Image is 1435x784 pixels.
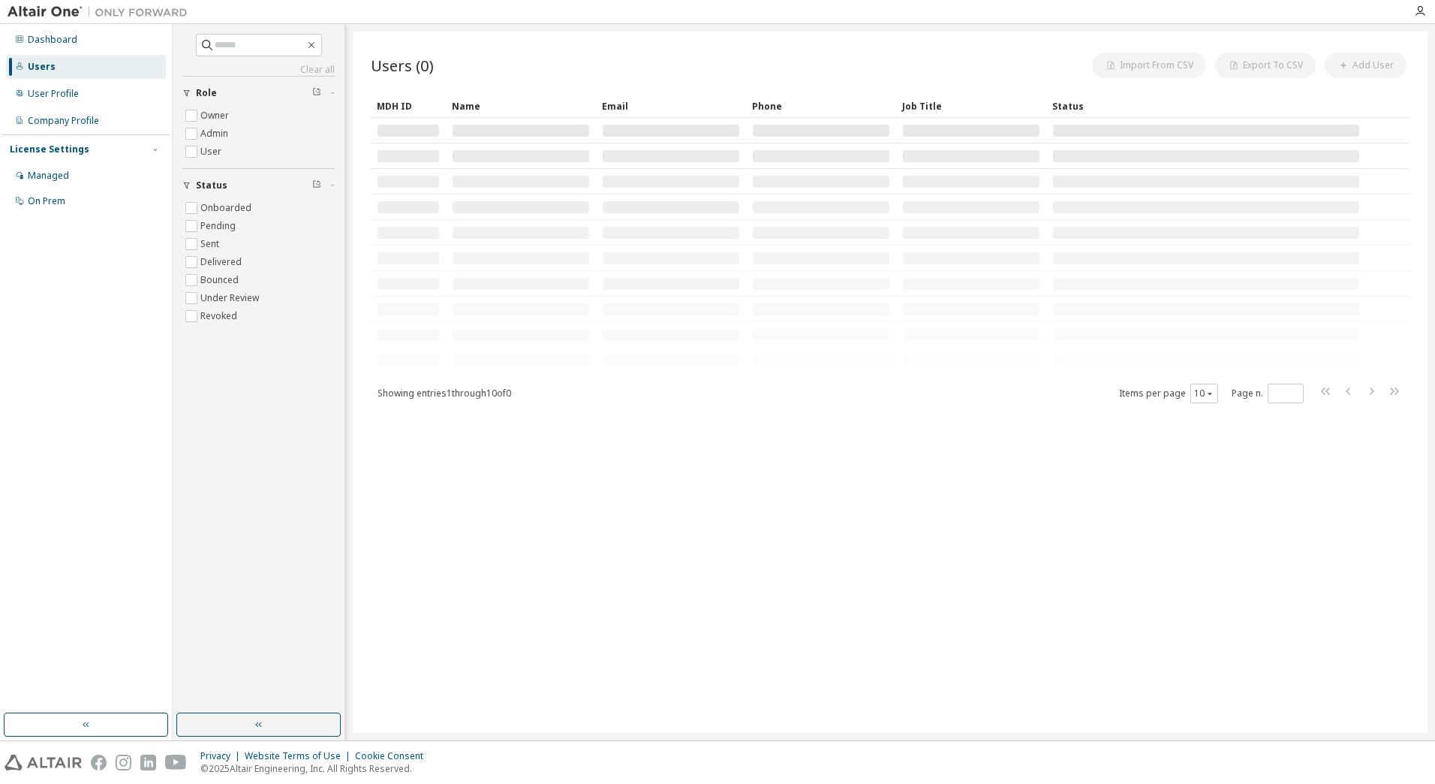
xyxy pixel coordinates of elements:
label: Bounced [200,271,242,289]
label: Revoked [200,307,240,325]
div: Company Profile [28,115,99,127]
div: MDH ID [377,94,440,118]
label: Owner [200,107,232,125]
label: Pending [200,217,239,235]
span: Items per page [1119,384,1218,403]
div: Privacy [200,750,245,762]
button: 10 [1194,387,1214,400]
div: Users [28,61,56,73]
div: Phone [752,94,890,118]
div: User Profile [28,88,79,100]
span: Page n. [1232,384,1304,403]
div: Dashboard [28,34,77,46]
button: Role [182,77,335,110]
span: Status [196,179,227,191]
span: Showing entries 1 through 10 of 0 [378,387,511,400]
div: Name [452,94,590,118]
span: Clear filter [312,87,321,99]
img: Altair One [8,5,195,20]
div: On Prem [28,195,65,207]
img: youtube.svg [165,755,187,770]
img: linkedin.svg [140,755,156,770]
span: Users (0) [371,55,434,76]
img: facebook.svg [91,755,107,770]
button: Export To CSV [1215,53,1316,78]
label: User [200,143,224,161]
img: instagram.svg [116,755,131,770]
span: Role [196,87,217,99]
label: Admin [200,125,231,143]
label: Delivered [200,253,245,271]
div: Status [1052,94,1360,118]
div: Managed [28,170,69,182]
p: © 2025 Altair Engineering, Inc. All Rights Reserved. [200,762,432,775]
button: Import From CSV [1092,53,1206,78]
label: Under Review [200,289,262,307]
a: Clear all [182,64,335,76]
div: License Settings [10,143,89,155]
div: Job Title [902,94,1040,118]
div: Email [602,94,740,118]
label: Sent [200,235,222,253]
img: altair_logo.svg [5,755,82,770]
div: Website Terms of Use [245,750,355,762]
button: Add User [1325,53,1406,78]
span: Clear filter [312,179,321,191]
button: Status [182,169,335,202]
div: Cookie Consent [355,750,432,762]
label: Onboarded [200,199,254,217]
